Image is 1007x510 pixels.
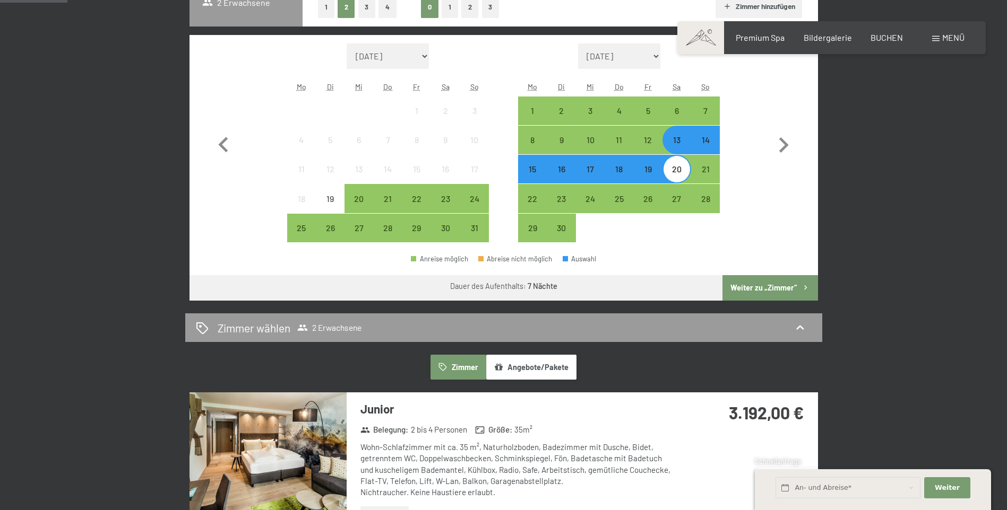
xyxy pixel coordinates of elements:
[431,96,460,125] div: Sat Aug 02 2025
[662,184,691,213] div: Anreise möglich
[518,184,547,213] div: Anreise möglich
[403,136,430,162] div: 8
[316,184,345,213] div: Tue Aug 19 2025
[287,126,316,154] div: Anreise nicht möglich
[288,195,315,221] div: 18
[431,355,486,379] button: Zimmer
[605,126,633,154] div: Thu Sep 11 2025
[287,214,316,242] div: Anreise möglich
[475,424,512,435] strong: Größe :
[460,214,488,242] div: Anreise möglich
[431,155,460,183] div: Sat Aug 16 2025
[316,214,345,242] div: Anreise möglich
[722,275,817,301] button: Weiter zu „Zimmer“
[664,165,690,191] div: 20
[402,214,431,242] div: Fri Aug 29 2025
[208,43,239,243] button: Vorheriger Monat
[374,126,402,154] div: Anreise nicht möglich
[548,107,575,133] div: 2
[375,224,401,250] div: 28
[528,82,537,91] abbr: Montag
[345,184,373,213] div: Wed Aug 20 2025
[345,126,373,154] div: Anreise nicht möglich
[606,165,632,191] div: 18
[402,155,431,183] div: Fri Aug 15 2025
[518,184,547,213] div: Mon Sep 22 2025
[576,184,605,213] div: Wed Sep 24 2025
[460,155,488,183] div: Anreise nicht möglich
[662,155,691,183] div: Anreise möglich
[288,224,315,250] div: 25
[633,155,662,183] div: Anreise möglich
[871,32,903,42] a: BUCHEN
[316,126,345,154] div: Anreise nicht möglich
[374,184,402,213] div: Anreise möglich
[547,184,576,213] div: Anreise möglich
[316,214,345,242] div: Tue Aug 26 2025
[547,155,576,183] div: Tue Sep 16 2025
[924,477,970,499] button: Weiter
[346,195,372,221] div: 20
[606,195,632,221] div: 25
[431,96,460,125] div: Anreise nicht möglich
[431,126,460,154] div: Sat Aug 09 2025
[431,214,460,242] div: Anreise möglich
[518,155,547,183] div: Anreise möglich
[577,165,604,191] div: 17
[431,184,460,213] div: Sat Aug 23 2025
[558,82,565,91] abbr: Dienstag
[374,214,402,242] div: Anreise möglich
[662,96,691,125] div: Anreise möglich
[577,195,604,221] div: 24
[634,195,661,221] div: 26
[691,126,720,154] div: Sun Sep 14 2025
[460,126,488,154] div: Anreise nicht möglich
[461,107,487,133] div: 3
[374,214,402,242] div: Thu Aug 28 2025
[605,96,633,125] div: Thu Sep 04 2025
[411,424,467,435] span: 2 bis 4 Personen
[374,155,402,183] div: Thu Aug 14 2025
[662,155,691,183] div: Sat Sep 20 2025
[432,107,459,133] div: 2
[345,126,373,154] div: Wed Aug 06 2025
[664,195,690,221] div: 27
[634,136,661,162] div: 12
[548,224,575,250] div: 30
[633,96,662,125] div: Fri Sep 05 2025
[346,165,372,191] div: 13
[287,184,316,213] div: Anreise nicht möglich
[514,424,532,435] span: 35 m²
[615,82,624,91] abbr: Donnerstag
[692,165,719,191] div: 21
[346,136,372,162] div: 6
[374,184,402,213] div: Thu Aug 21 2025
[577,107,604,133] div: 3
[633,126,662,154] div: Fri Sep 12 2025
[691,184,720,213] div: Sun Sep 28 2025
[576,155,605,183] div: Wed Sep 17 2025
[287,214,316,242] div: Mon Aug 25 2025
[442,82,450,91] abbr: Samstag
[548,165,575,191] div: 16
[287,184,316,213] div: Mon Aug 18 2025
[691,155,720,183] div: Anreise möglich
[431,155,460,183] div: Anreise nicht möglich
[736,32,785,42] a: Premium Spa
[662,184,691,213] div: Sat Sep 27 2025
[402,155,431,183] div: Anreise nicht möglich
[460,184,488,213] div: Sun Aug 24 2025
[287,126,316,154] div: Mon Aug 04 2025
[460,184,488,213] div: Anreise möglich
[432,165,459,191] div: 16
[461,136,487,162] div: 10
[360,442,676,498] div: Wohn-Schlafzimmer mit ca. 35 m², Naturholzboden, Badezimmer mit Dusche, Bidet, getrenntem WC, Dop...
[316,155,345,183] div: Anreise nicht möglich
[518,96,547,125] div: Anreise möglich
[605,96,633,125] div: Anreise möglich
[547,96,576,125] div: Tue Sep 02 2025
[461,195,487,221] div: 24
[316,184,345,213] div: Anreise nicht möglich
[345,214,373,242] div: Anreise möglich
